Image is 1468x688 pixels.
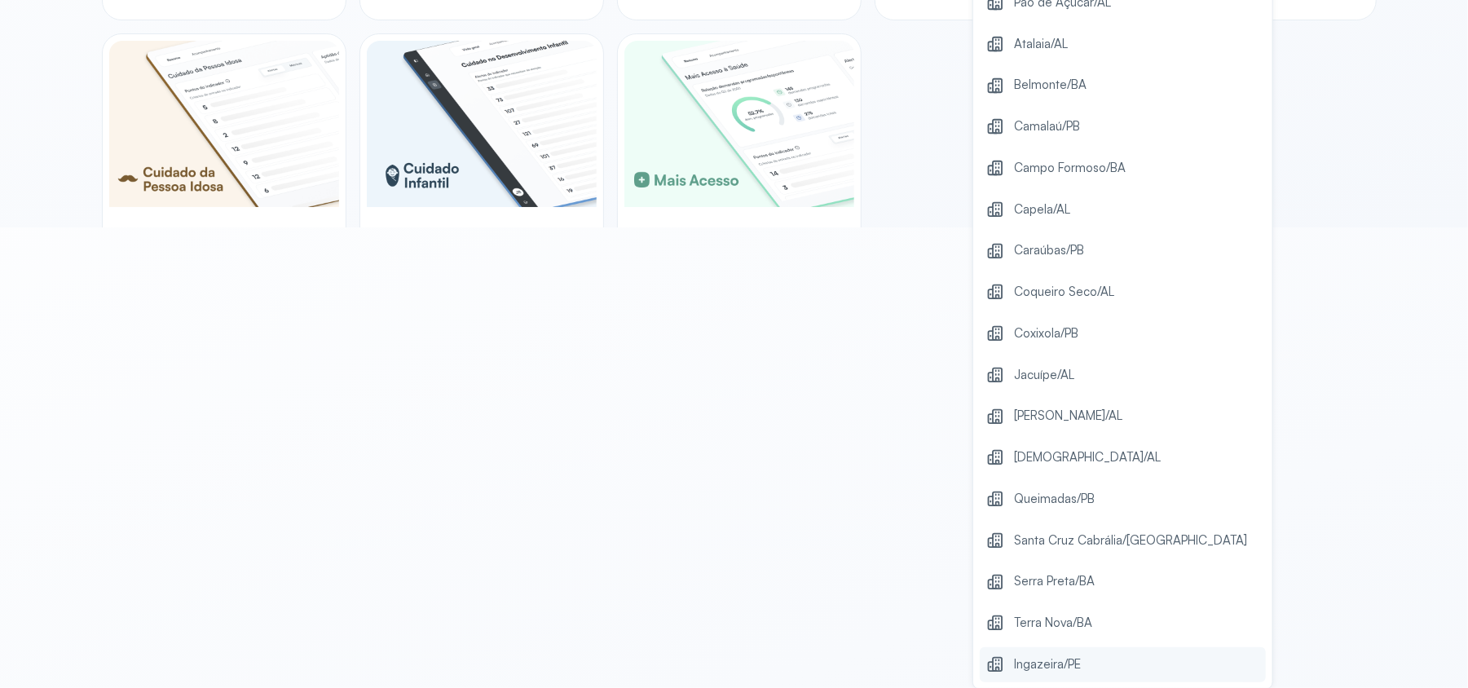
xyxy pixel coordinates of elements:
img: healthcare-greater-access.png [624,41,854,207]
span: Camalaú/PB [1014,116,1080,138]
span: [PERSON_NAME]/AL [1014,405,1122,427]
span: Terra Nova/BA [1014,612,1092,634]
span: Santa Cruz Cabrália/[GEOGRAPHIC_DATA] [1014,530,1247,552]
span: Coxixola/PB [1014,323,1078,345]
span: Serra Preta/BA [1014,571,1095,593]
span: Cuidado no desenvolvimento infantil [367,225,597,260]
span: Belmonte/BA [1014,74,1087,96]
span: Capela/AL [1014,199,1070,221]
span: Campo Formoso/BA [1014,157,1126,179]
span: Jacuípe/AL [1014,364,1074,386]
span: Coqueiro Seco/AL [1014,281,1114,303]
span: Atalaia/AL [1014,33,1068,55]
img: child-development.png [367,41,597,207]
span: Ingazeira/PE [1014,654,1081,676]
img: elderly.png [109,41,339,207]
span: Caraúbas/PB [1014,240,1084,262]
span: [DEMOGRAPHIC_DATA]/AL [1014,447,1161,469]
span: Queimadas/PB [1014,488,1095,510]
